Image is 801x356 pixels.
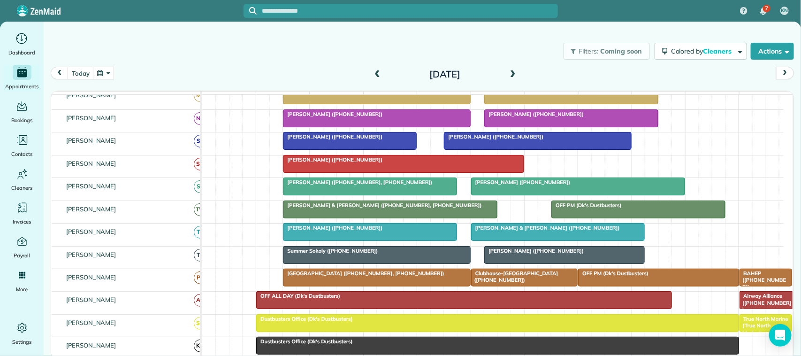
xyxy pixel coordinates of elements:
span: Dustbusters Office (Dk's Dustbusters) [256,338,353,345]
div: 7 unread notifications [754,1,773,22]
span: Dashboard [8,48,35,57]
span: More [16,285,28,294]
span: 10am [364,93,385,101]
span: [PERSON_NAME] [64,319,118,326]
span: Coming soon [600,47,642,55]
span: 8am [256,93,274,101]
span: [PERSON_NAME] ([PHONE_NUMBER], [PHONE_NUMBER]) [282,179,433,186]
span: Cleaners [11,183,32,193]
span: PB [194,271,206,284]
span: 7am [202,93,220,101]
a: Appointments [4,65,40,91]
button: Focus search [244,7,257,15]
h2: [DATE] [386,69,503,79]
a: Bookings [4,99,40,125]
span: [PERSON_NAME] [64,137,118,144]
span: 12pm [471,93,491,101]
span: TW [194,203,206,216]
span: [PERSON_NAME] [64,91,118,99]
span: [PERSON_NAME] [64,341,118,349]
span: Appointments [5,82,39,91]
span: [PERSON_NAME] & [PERSON_NAME] ([PHONE_NUMBER]) [471,224,620,231]
span: KN [194,340,206,352]
span: Dustbusters Office (Dk's Dustbusters) [256,316,353,322]
span: 11am [417,93,438,101]
button: Actions [751,43,794,60]
span: AK [194,294,206,307]
span: [PERSON_NAME] ([PHONE_NUMBER]) [282,224,383,231]
span: TD [194,249,206,262]
span: Payroll [14,251,31,260]
span: Summer Sokoly ([PHONE_NUMBER]) [282,248,378,254]
a: Cleaners [4,166,40,193]
a: Invoices [4,200,40,226]
a: Payroll [4,234,40,260]
span: [PERSON_NAME] [64,114,118,122]
span: OFF ALL DAY (Dk's Dustbusters) [256,293,341,299]
span: TP [194,226,206,239]
a: Dashboard [4,31,40,57]
span: [PERSON_NAME] ([PHONE_NUMBER]) [282,133,383,140]
svg: Focus search [249,7,257,15]
span: [PERSON_NAME] [64,160,118,167]
span: [PERSON_NAME] [64,182,118,190]
span: 4pm [686,93,702,101]
span: [PERSON_NAME] & [PERSON_NAME] ([PHONE_NUMBER], [PHONE_NUMBER]) [282,202,482,209]
span: Clubhouse-[GEOGRAPHIC_DATA] ([PHONE_NUMBER]) [471,270,558,283]
span: NN [194,112,206,125]
span: [GEOGRAPHIC_DATA] ([PHONE_NUMBER], [PHONE_NUMBER]) [282,270,444,277]
span: [PERSON_NAME] [64,228,118,235]
span: 5pm [740,93,756,101]
button: prev [51,67,69,79]
span: Cleaners [703,47,733,55]
span: Invoices [13,217,31,226]
span: SM [194,158,206,170]
button: Colored byCleaners [655,43,747,60]
span: OFF PM (Dk's Dustbusters) [578,270,649,277]
span: MB [194,89,206,102]
a: Settings [4,320,40,347]
span: True North Marine (True North Marine) [739,316,788,336]
span: Colored by [671,47,735,55]
span: BAHEP ([PHONE_NUMBER]) [739,270,786,290]
span: [PERSON_NAME] ([PHONE_NUMBER]) [443,133,544,140]
span: [PERSON_NAME] [64,251,118,258]
span: 9am [310,93,327,101]
div: Open Intercom Messenger [769,324,792,347]
span: [PERSON_NAME] [64,296,118,303]
span: 7 [765,5,768,12]
a: Contacts [4,132,40,159]
span: [PERSON_NAME] ([PHONE_NUMBER]) [282,111,383,117]
span: Settings [12,337,32,347]
span: OFF PM (Dk's Dustbusters) [551,202,622,209]
span: Filters: [579,47,599,55]
span: 3pm [632,93,648,101]
span: [PERSON_NAME] ([PHONE_NUMBER]) [484,111,584,117]
span: [PERSON_NAME] [64,205,118,213]
span: KN [781,7,788,15]
span: Contacts [11,149,32,159]
span: Bookings [11,116,33,125]
span: Airway Alliance ([PHONE_NUMBER]) [739,293,792,313]
span: SP [194,180,206,193]
button: today [68,67,93,79]
span: 2pm [579,93,595,101]
button: next [776,67,794,79]
span: [PERSON_NAME] ([PHONE_NUMBER]) [282,156,383,163]
span: [PERSON_NAME] ([PHONE_NUMBER]) [484,248,584,254]
span: [PERSON_NAME] ([PHONE_NUMBER]) [471,179,571,186]
span: SH [194,317,206,330]
span: 1pm [525,93,541,101]
span: [PERSON_NAME] [64,273,118,281]
span: SB [194,135,206,147]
